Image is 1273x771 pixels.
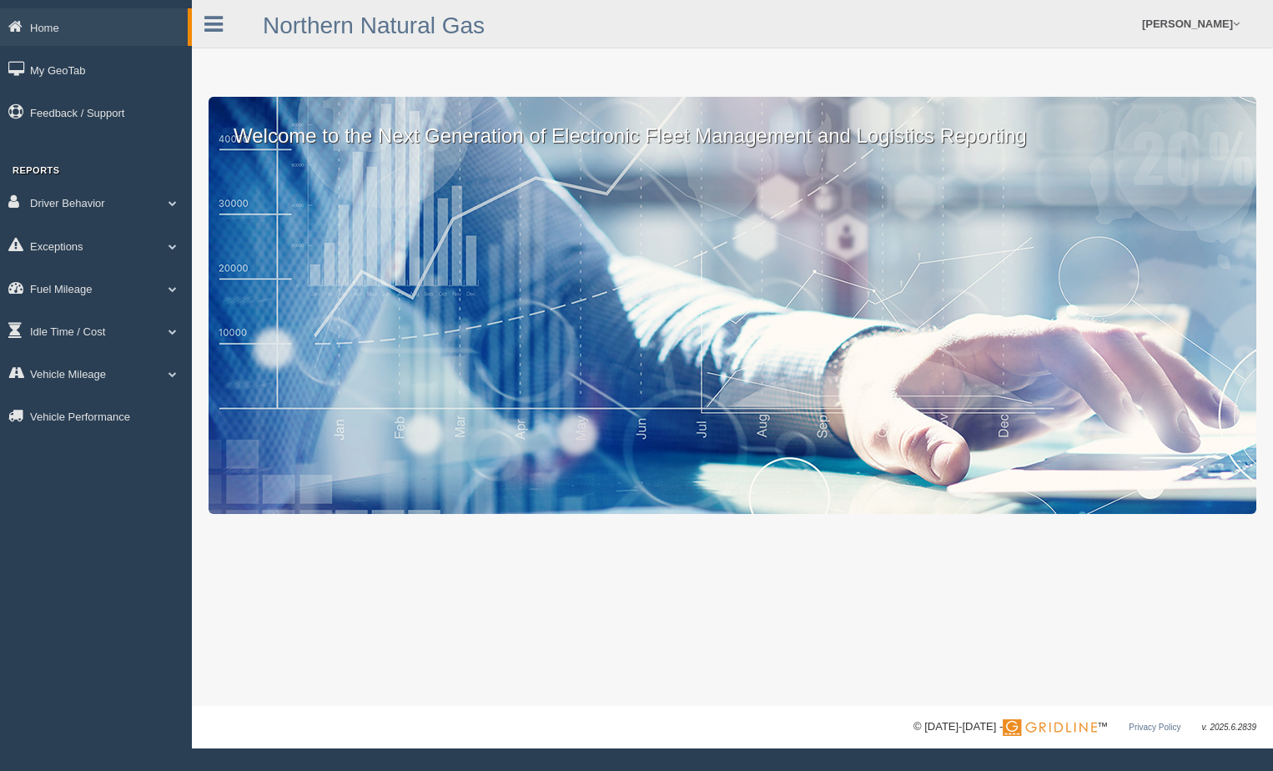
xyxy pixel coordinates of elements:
div: © [DATE]-[DATE] - ™ [913,718,1256,736]
img: Gridline [1003,719,1097,736]
a: Privacy Policy [1129,723,1180,732]
a: Northern Natural Gas [263,13,485,38]
span: v. 2025.6.2839 [1202,723,1256,732]
p: Welcome to the Next Generation of Electronic Fleet Management and Logistics Reporting [209,97,1256,150]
